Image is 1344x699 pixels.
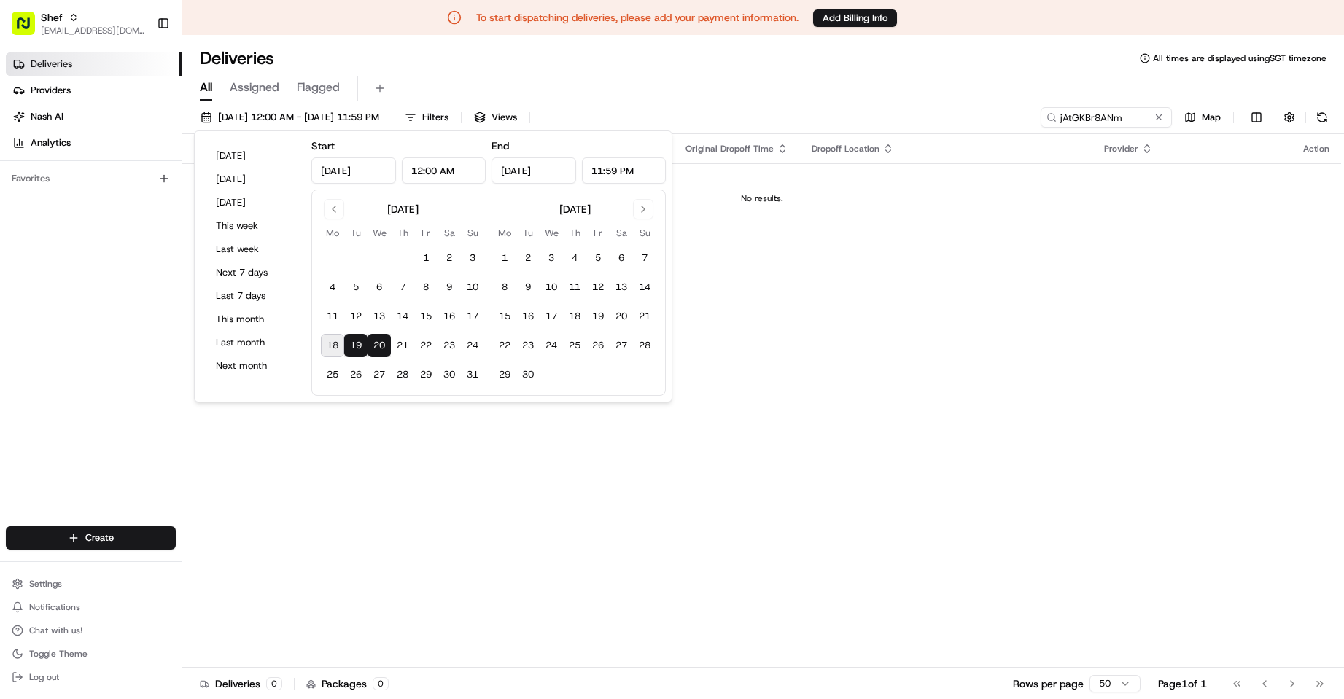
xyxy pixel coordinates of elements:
[200,79,212,96] span: All
[6,6,151,41] button: Shef[EMAIL_ADDRESS][DOMAIN_NAME]
[6,620,176,641] button: Chat with us!
[38,94,241,109] input: Clear
[586,225,610,241] th: Friday
[6,526,176,550] button: Create
[321,305,344,328] button: 11
[438,225,461,241] th: Saturday
[1013,676,1084,691] p: Rows per page
[516,334,540,357] button: 23
[1202,111,1221,124] span: Map
[209,356,297,376] button: Next month
[540,334,563,357] button: 24
[368,276,391,299] button: 6
[492,111,517,124] span: Views
[29,625,82,636] span: Chat with us!
[31,136,71,149] span: Analytics
[461,363,484,386] button: 31
[6,667,176,687] button: Log out
[200,676,282,691] div: Deliveries
[209,262,297,283] button: Next 7 days
[15,190,93,201] div: Past conversations
[344,363,368,386] button: 26
[29,648,88,660] span: Toggle Theme
[516,246,540,270] button: 2
[493,305,516,328] button: 15
[461,334,484,357] button: 24
[391,276,414,299] button: 7
[1041,107,1172,128] input: Type to search
[387,202,419,216] div: [DATE]
[633,334,656,357] button: 28
[414,334,438,357] button: 22
[41,25,145,36] span: [EMAIL_ADDRESS][DOMAIN_NAME]
[493,334,516,357] button: 22
[31,139,57,165] img: 8571987876998_91fb9ceb93ad5c398215_72.jpg
[391,305,414,328] button: 14
[1303,143,1329,155] div: Action
[297,79,340,96] span: Flagged
[321,334,344,357] button: 18
[66,139,239,154] div: Start new chat
[31,84,71,97] span: Providers
[633,225,656,241] th: Sunday
[476,10,799,25] p: To start dispatching deliveries, please add your payment information.
[1178,107,1227,128] button: Map
[610,225,633,241] th: Saturday
[6,79,182,102] a: Providers
[226,187,265,204] button: See all
[559,202,591,216] div: [DATE]
[344,305,368,328] button: 12
[461,225,484,241] th: Sunday
[41,10,63,25] button: Shef
[461,246,484,270] button: 3
[516,225,540,241] th: Tuesday
[29,578,62,590] span: Settings
[209,169,297,190] button: [DATE]
[540,305,563,328] button: 17
[321,276,344,299] button: 4
[398,107,455,128] button: Filters
[493,225,516,241] th: Monday
[414,305,438,328] button: 15
[563,246,586,270] button: 4
[6,644,176,664] button: Toggle Theme
[117,281,240,307] a: 💻API Documentation
[29,671,59,683] span: Log out
[461,305,484,328] button: 17
[391,334,414,357] button: 21
[306,676,389,691] div: Packages
[1153,52,1326,64] span: All times are displayed using SGT timezone
[586,305,610,328] button: 19
[324,199,344,219] button: Go to previous month
[113,226,143,238] span: [DATE]
[812,143,879,155] span: Dropoff Location
[467,107,524,128] button: Views
[209,216,297,236] button: This week
[586,246,610,270] button: 5
[563,276,586,299] button: 11
[15,58,265,82] p: Welcome 👋
[610,246,633,270] button: 6
[493,246,516,270] button: 1
[321,225,344,241] th: Monday
[516,276,540,299] button: 9
[15,15,44,44] img: Nash
[138,286,234,301] span: API Documentation
[586,334,610,357] button: 26
[200,47,274,70] h1: Deliveries
[422,111,448,124] span: Filters
[373,677,389,690] div: 0
[610,334,633,357] button: 27
[209,146,297,166] button: [DATE]
[391,363,414,386] button: 28
[321,363,344,386] button: 25
[492,139,509,152] label: End
[344,334,368,357] button: 19
[29,286,112,301] span: Knowledge Base
[15,288,26,300] div: 📗
[368,225,391,241] th: Wednesday
[6,105,182,128] a: Nash AI
[438,276,461,299] button: 9
[438,246,461,270] button: 2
